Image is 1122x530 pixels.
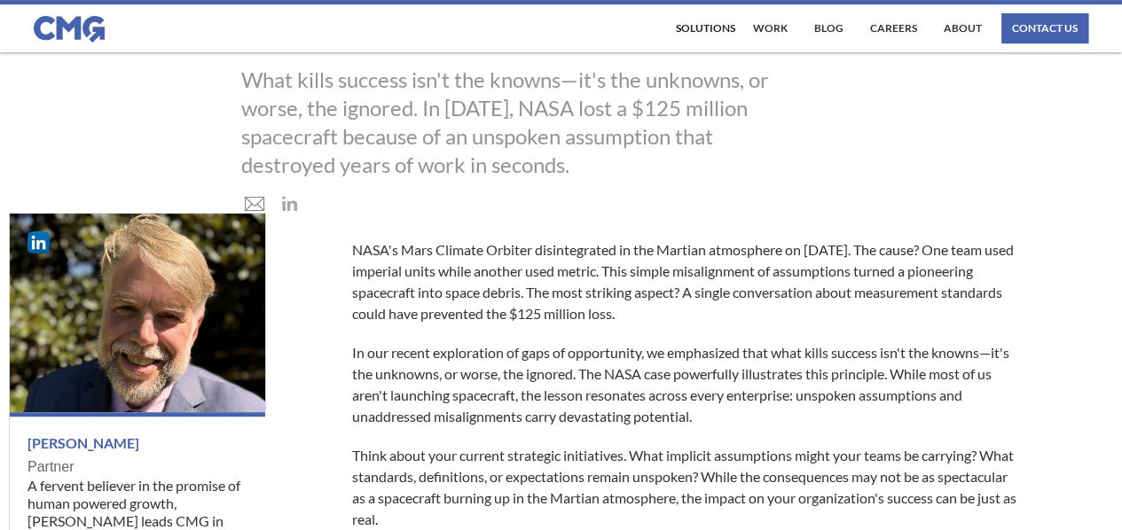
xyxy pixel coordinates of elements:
div: Solutions [676,23,735,34]
a: Blog [810,13,848,43]
p: In our recent exploration of gaps of opportunity, we emphasized that what kills success isn't the... [351,342,1018,427]
img: LinkedIn icon in grey [280,194,299,213]
a: About [939,13,986,43]
h3: [PERSON_NAME] [27,434,247,452]
h2: [DATE] [802,138,881,158]
p: Think about your current strategic initiatives. What implicit assumptions might your teams be car... [351,445,1018,530]
p: NASA's Mars Climate Orbiter disintegrated in the Martian atmosphere on [DATE]. The cause? One tea... [351,239,1018,324]
div: contact us [1012,23,1078,34]
img: mail icon in grey [243,195,266,214]
a: Careers [866,13,922,43]
div: What kills success isn't the knowns—it's the unknowns, or worse, the ignored. In [DATE], NASA los... [241,66,803,179]
img: CMG logo in blue. [34,16,105,43]
a: work [749,13,792,43]
div: Partner [27,457,247,477]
